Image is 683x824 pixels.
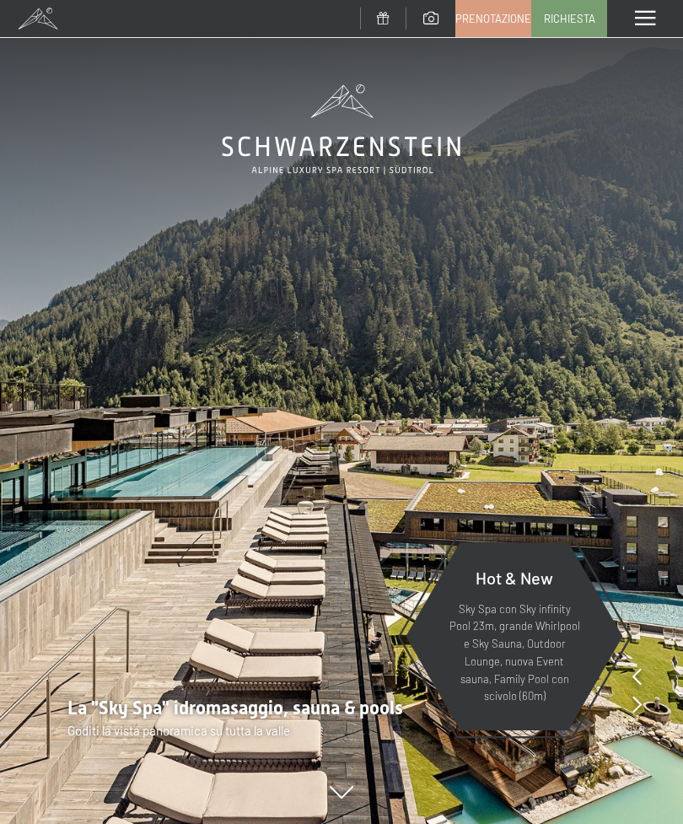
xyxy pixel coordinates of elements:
span: Prenotazione [455,11,531,26]
a: Prenotazione [456,1,530,36]
span: / [633,721,638,740]
span: La "Sky Spa" idromasaggio, sauna & pools [67,697,403,719]
p: Sky Spa con Sky infinity Pool 23m, grande Whirlpool e Sky Sauna, Outdoor Lounge, nuova Event saun... [447,600,582,706]
span: Hot & New [476,568,553,588]
span: Richiesta [544,11,595,26]
span: Goditi la vista panoramica su tutta la valle [67,723,290,738]
span: 1 [628,721,633,740]
a: Richiesta [532,1,606,36]
span: 8 [638,721,645,740]
a: Hot & New Sky Spa con Sky infinity Pool 23m, grande Whirlpool e Sky Sauna, Outdoor Lounge, nuova ... [405,541,624,731]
